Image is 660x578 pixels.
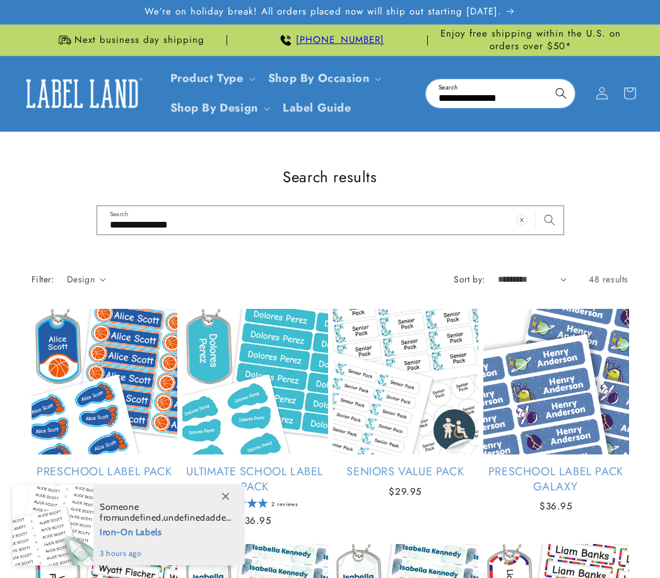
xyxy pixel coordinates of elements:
span: Design [67,273,95,286]
span: 48 results [589,273,628,286]
iframe: Gorgias live chat messenger [534,524,647,565]
span: undefined [119,512,161,523]
a: Label Guide [275,93,359,123]
span: Someone from , added this product to their cart. [100,502,232,523]
a: Label Land [15,69,150,118]
span: We’re on holiday break! All orders placed now will ship out starting [DATE]. [144,6,502,18]
button: Search [536,206,563,234]
summary: Design (0 selected) [67,273,106,286]
h2: Filter: [32,273,54,286]
a: Product Type [170,70,244,86]
summary: Product Type [163,64,261,93]
img: Label Land [19,74,145,113]
a: [PHONE_NUMBER] [296,33,384,47]
span: Label Guide [283,101,351,115]
a: Preschool Label Pack Galaxy [483,465,629,494]
div: Announcement [433,25,628,55]
a: Shop By Design [170,100,258,116]
a: Preschool Label Pack [32,465,177,479]
button: Search [547,79,575,107]
div: Announcement [32,25,227,55]
span: Next business day shipping [74,34,204,47]
span: Shop By Occasion [268,71,370,86]
span: undefined [163,512,205,523]
h1: Search results [32,167,628,187]
summary: Shop By Design [163,93,275,123]
a: Seniors Value Pack [333,465,478,479]
button: Clear search term [519,79,547,107]
button: Clear search term [508,206,536,234]
div: Announcement [232,25,428,55]
summary: Shop By Occasion [261,64,387,93]
a: Ultimate School Label Pack [182,465,328,494]
span: Enjoy free shipping within the U.S. on orders over $50* [433,28,628,52]
label: Sort by: [454,273,485,286]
